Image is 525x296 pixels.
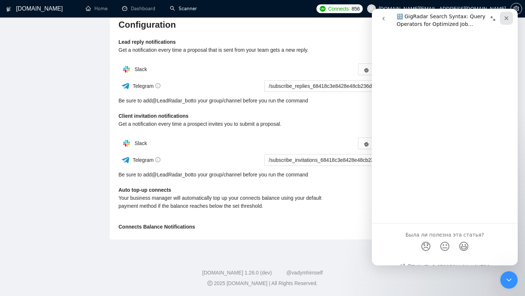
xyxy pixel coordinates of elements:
img: hpQkSZIkSZIkSZIkSZIkSZIkSZIkSZIkSZIkSZIkSZIkSZIkSZIkSZIkSZIkSZIkSZIkSZIkSZIkSZIkSZIkSZIkSZIkSZIkS... [119,62,134,77]
img: ww3wtPAAAAAElFTkSuQmCC [121,81,130,90]
span: copyright [207,281,213,286]
a: @LeadRadar_bot [152,171,192,179]
button: setting [510,3,522,15]
div: Get a notification every time a prospect invites you to submit a proposal. [118,120,335,128]
h3: Configuration [118,19,407,31]
span: 856 [351,5,359,13]
a: dashboardDashboard [122,5,155,12]
span: Telegram [133,157,161,163]
span: slack [364,67,369,73]
button: slackAdd to Slack [358,63,407,75]
div: Be sure to add to your group/channel before you run the command [118,171,407,179]
img: upwork-logo.png [320,6,326,12]
b: Lead reply notifications [118,39,176,45]
span: user [369,6,374,11]
a: @LeadRadar_bot [152,97,192,105]
span: info-circle [155,83,160,88]
span: Connects: [328,5,350,13]
a: [DOMAIN_NAME] 1.26.0 (dev) [202,270,272,276]
a: Открыть в справочном центре [28,254,118,260]
span: info-circle [155,157,160,162]
img: hpQkSZIkSZIkSZIkSZIkSZIkSZIkSZIkSZIkSZIkSZIkSZIkSZIkSZIkSZIkSZIkSZIkSZIkSZIkSZIkSZIkSZIkSZIkSZIkS... [119,136,134,151]
a: homeHome [86,5,108,12]
div: Your business manager will automatically top up your connects balance using your default payment ... [118,194,335,210]
span: Telegram [133,83,161,89]
div: 2025 [DOMAIN_NAME] | All Rights Reserved. [6,280,519,287]
a: searchScanner [170,5,197,12]
img: logo [6,3,11,15]
span: Slack [135,66,147,72]
b: Client invitation notifications [118,113,188,119]
iframe: To enrich screen reader interactions, please activate Accessibility in Grammarly extension settings [372,9,518,265]
a: setting [510,6,522,12]
b: Auto top-up connects [118,187,171,193]
a: @vadymhimself [286,270,323,276]
span: slack [364,141,369,147]
b: Connects Balance Notifications [118,224,195,230]
div: Be sure to add to your group/channel before you run the command [118,97,407,105]
img: ww3wtPAAAAAElFTkSuQmCC [121,155,130,164]
span: setting [511,6,522,12]
button: slackAdd to Slack [358,137,407,149]
span: Slack [135,140,147,146]
iframe: To enrich screen reader interactions, please activate Accessibility in Grammarly extension settings [500,271,518,289]
div: Get a notification every time a proposal that is sent from your team gets a new reply. [118,46,335,54]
